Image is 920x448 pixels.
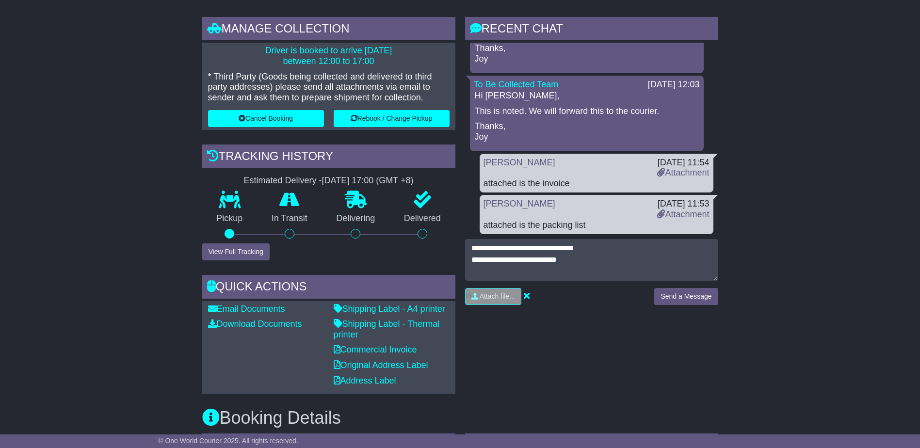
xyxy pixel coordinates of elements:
[257,213,322,224] p: In Transit
[475,43,699,64] p: Thanks, Joy
[334,304,445,314] a: Shipping Label - A4 printer
[202,144,455,171] div: Tracking history
[202,243,270,260] button: View Full Tracking
[208,319,302,329] a: Download Documents
[334,345,417,354] a: Commercial Invoice
[484,220,710,231] div: attached is the packing list
[322,176,414,186] div: [DATE] 17:00 (GMT +8)
[389,213,455,224] p: Delivered
[334,360,428,370] a: Original Address Label
[474,80,559,89] a: To Be Collected Team
[475,121,699,142] p: Thanks, Joy
[334,376,396,385] a: Address Label
[475,106,699,117] p: This is noted. We will forward this to the courier.
[208,72,450,103] p: * Third Party (Goods being collected and delivered to third party addresses) please send all atta...
[334,319,440,339] a: Shipping Label - Thermal printer
[654,288,718,305] button: Send a Message
[208,110,324,127] button: Cancel Booking
[158,437,298,445] span: © One World Courier 2025. All rights reserved.
[208,304,285,314] a: Email Documents
[202,17,455,43] div: Manage collection
[322,213,390,224] p: Delivering
[657,158,709,168] div: [DATE] 11:54
[465,17,718,43] div: RECENT CHAT
[202,213,258,224] p: Pickup
[657,209,709,219] a: Attachment
[657,199,709,209] div: [DATE] 11:53
[202,275,455,301] div: Quick Actions
[202,176,455,186] div: Estimated Delivery -
[484,178,710,189] div: attached is the invoice
[484,199,555,208] a: [PERSON_NAME]
[484,158,555,167] a: [PERSON_NAME]
[208,46,450,66] p: Driver is booked to arrive [DATE] between 12:00 to 17:00
[202,408,718,428] h3: Booking Details
[334,110,450,127] button: Rebook / Change Pickup
[657,168,709,177] a: Attachment
[648,80,700,90] div: [DATE] 12:03
[475,91,699,101] p: Hi [PERSON_NAME],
